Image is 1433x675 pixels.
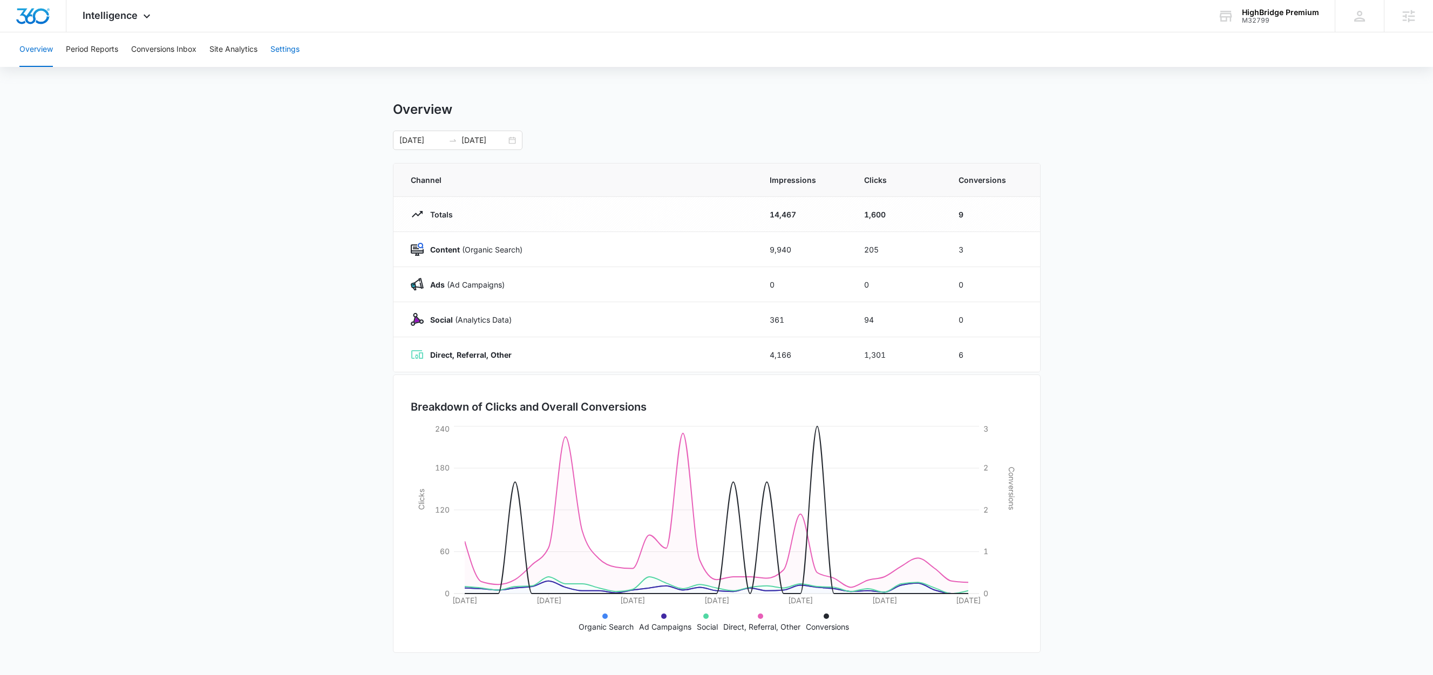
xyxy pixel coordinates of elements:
[983,424,988,433] tspan: 3
[435,424,450,433] tspan: 240
[959,174,1023,186] span: Conversions
[946,267,1040,302] td: 0
[770,174,838,186] span: Impressions
[452,596,477,605] tspan: [DATE]
[851,197,946,232] td: 1,600
[411,399,647,415] h3: Breakdown of Clicks and Overall Conversions
[956,596,981,605] tspan: [DATE]
[411,278,424,291] img: Ads
[430,315,453,324] strong: Social
[946,197,1040,232] td: 9
[723,621,800,632] p: Direct, Referral, Other
[946,302,1040,337] td: 0
[399,134,444,146] input: Start date
[851,232,946,267] td: 205
[411,313,424,326] img: Social
[83,10,138,21] span: Intelligence
[411,243,424,256] img: Content
[435,505,450,514] tspan: 120
[19,32,53,67] button: Overview
[851,302,946,337] td: 94
[757,302,851,337] td: 361
[757,197,851,232] td: 14,467
[424,314,512,325] p: (Analytics Data)
[851,337,946,372] td: 1,301
[461,134,506,146] input: End date
[430,245,460,254] strong: Content
[704,596,729,605] tspan: [DATE]
[1007,467,1016,510] tspan: Conversions
[983,463,988,472] tspan: 2
[1242,8,1319,17] div: account name
[579,621,634,632] p: Organic Search
[946,337,1040,372] td: 6
[983,589,988,598] tspan: 0
[1242,17,1319,24] div: account id
[449,136,457,145] span: to
[851,267,946,302] td: 0
[131,32,196,67] button: Conversions Inbox
[697,621,718,632] p: Social
[757,232,851,267] td: 9,940
[393,101,452,118] h1: Overview
[806,621,849,632] p: Conversions
[536,596,561,605] tspan: [DATE]
[946,232,1040,267] td: 3
[424,244,522,255] p: (Organic Search)
[445,589,450,598] tspan: 0
[270,32,300,67] button: Settings
[864,174,933,186] span: Clicks
[872,596,897,605] tspan: [DATE]
[639,621,691,632] p: Ad Campaigns
[424,279,505,290] p: (Ad Campaigns)
[424,209,453,220] p: Totals
[411,174,744,186] span: Channel
[788,596,813,605] tspan: [DATE]
[449,136,457,145] span: swap-right
[757,337,851,372] td: 4,166
[757,267,851,302] td: 0
[983,547,988,556] tspan: 1
[620,596,645,605] tspan: [DATE]
[435,463,450,472] tspan: 180
[430,350,512,359] strong: Direct, Referral, Other
[416,489,425,510] tspan: Clicks
[209,32,257,67] button: Site Analytics
[430,280,445,289] strong: Ads
[440,547,450,556] tspan: 60
[66,32,118,67] button: Period Reports
[983,505,988,514] tspan: 2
